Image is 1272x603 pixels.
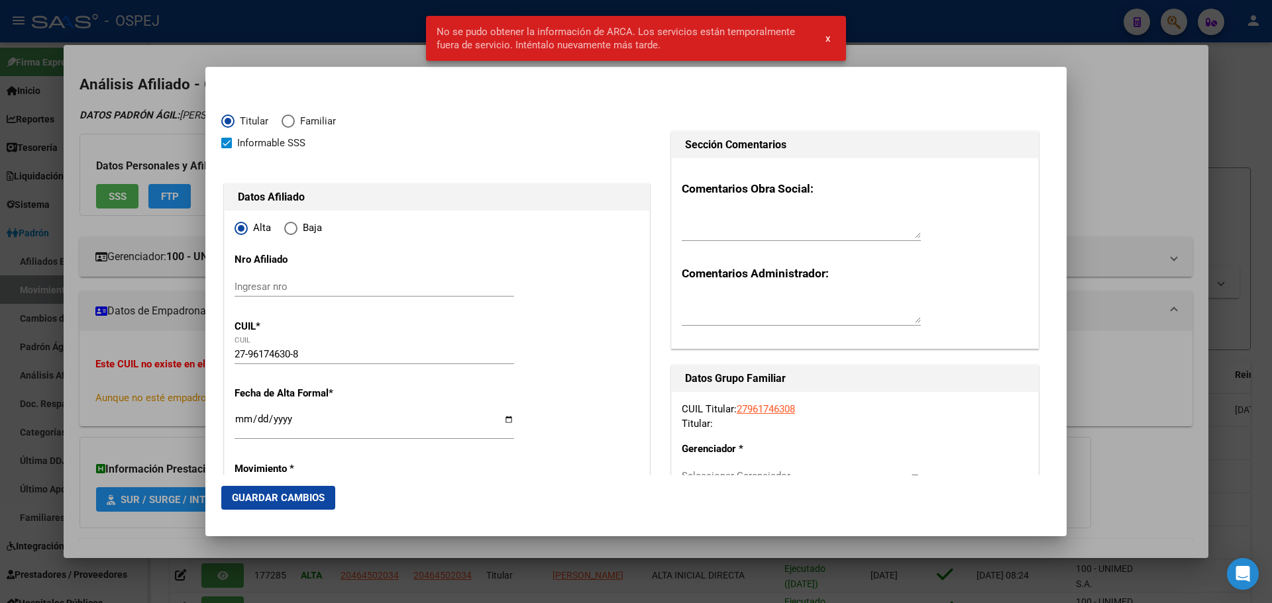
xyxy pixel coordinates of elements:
h1: Datos Grupo Familiar [685,371,1025,387]
a: 27961746308 [737,403,795,415]
h1: Sección Comentarios [685,137,1025,153]
p: Fecha de Alta Formal [235,386,356,401]
p: CUIL [235,319,356,334]
span: Familiar [295,114,336,129]
span: Titular [235,114,268,129]
span: x [825,32,830,44]
span: Seleccionar Gerenciador [682,470,909,482]
div: Open Intercom Messenger [1227,558,1259,590]
p: Movimiento * [235,461,356,477]
p: Nro Afiliado [235,252,356,267]
button: Guardar Cambios [221,486,335,510]
h3: Comentarios Obra Social: [682,180,1028,197]
mat-radio-group: Elija una opción [235,225,335,237]
span: Informable SSS [237,135,305,151]
mat-radio-group: Elija una opción [221,118,349,130]
h1: Datos Afiliado [238,189,636,205]
span: Alta [248,220,271,236]
span: No se pudo obtener la información de ARCA. Los servicios están temporalmente fuera de servicio. I... [437,25,810,52]
span: Guardar Cambios [232,492,325,504]
h3: Comentarios Administrador: [682,265,1028,282]
div: CUIL Titular: Titular: [682,402,1028,432]
p: Gerenciador * [682,441,786,457]
span: Baja [297,220,322,236]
